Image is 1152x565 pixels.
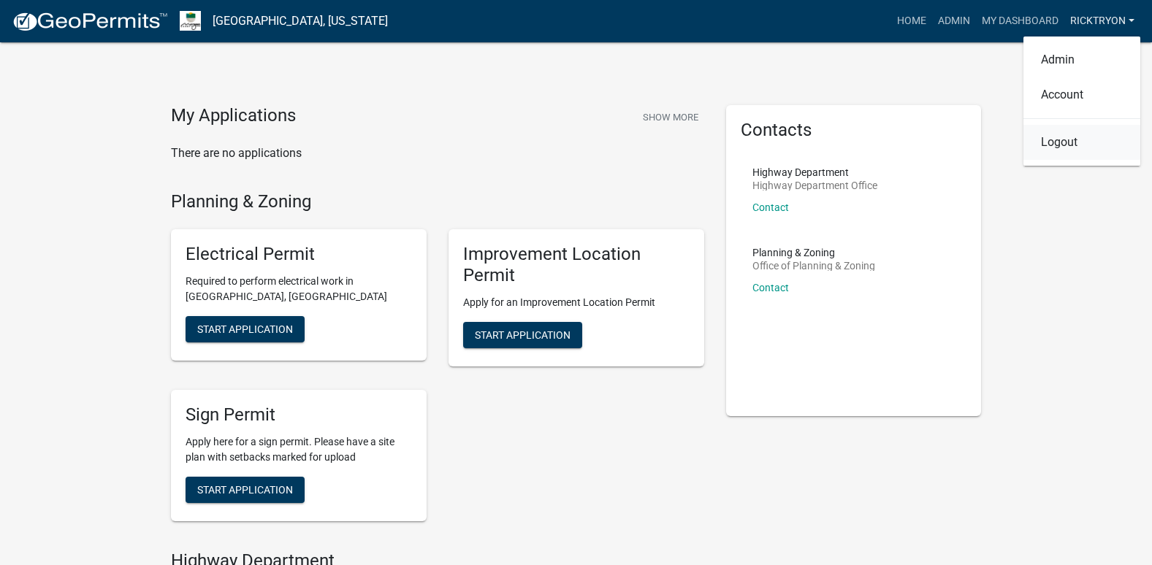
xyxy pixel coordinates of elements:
[463,322,582,348] button: Start Application
[1023,42,1140,77] a: Admin
[186,434,412,465] p: Apply here for a sign permit. Please have a site plan with setbacks marked for upload
[213,9,388,34] a: [GEOGRAPHIC_DATA], [US_STATE]
[637,105,704,129] button: Show More
[752,247,875,258] p: Planning & Zoning
[752,167,877,177] p: Highway Department
[976,7,1064,35] a: My Dashboard
[932,7,976,35] a: Admin
[752,261,875,271] p: Office of Planning & Zoning
[186,477,305,503] button: Start Application
[186,316,305,342] button: Start Application
[1023,36,1140,166] div: ricktryon
[741,120,967,141] h5: Contacts
[752,180,877,191] p: Highway Department Office
[197,483,293,495] span: Start Application
[752,201,789,213] a: Contact
[171,191,704,212] h4: Planning & Zoning
[171,145,704,162] p: There are no applications
[1023,125,1140,160] a: Logout
[752,282,789,293] a: Contact
[1064,7,1140,35] a: ricktryon
[171,105,296,127] h4: My Applications
[891,7,932,35] a: Home
[463,295,690,310] p: Apply for an Improvement Location Permit
[186,274,412,304] p: Required to perform electrical work in [GEOGRAPHIC_DATA], [GEOGRAPHIC_DATA]
[475,328,571,340] span: Start Application
[186,404,412,426] h5: Sign Permit
[186,244,412,265] h5: Electrical Permit
[197,323,293,335] span: Start Application
[463,244,690,286] h5: Improvement Location Permit
[1023,77,1140,112] a: Account
[180,11,201,31] img: Morgan County, Indiana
